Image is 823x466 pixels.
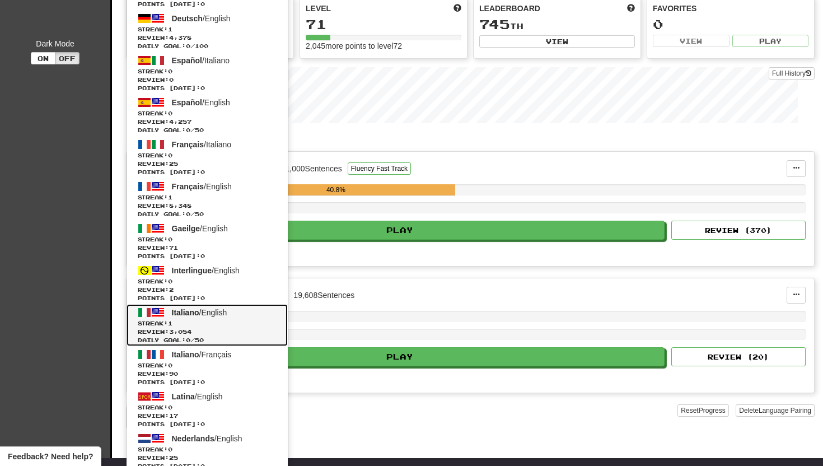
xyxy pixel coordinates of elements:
span: / English [172,266,240,275]
span: 0 [186,43,190,49]
span: Open feedback widget [8,451,93,462]
span: Daily Goal: / 50 [138,126,277,134]
span: / English [172,434,242,443]
span: Daily Goal: / 50 [138,210,277,218]
span: Points [DATE]: 0 [138,252,277,260]
span: Leaderboard [479,3,540,14]
div: 2,045 more points to level 72 [306,40,461,52]
span: Español [172,98,202,107]
span: 0 [168,236,172,243]
button: ResetProgress [677,404,728,417]
a: Español/ItalianoStreak:0 Review:0Points [DATE]:0 [127,52,288,94]
button: Review (20) [671,347,806,366]
a: Full History [769,67,815,80]
span: Italiano [172,308,199,317]
span: / Italiano [172,56,230,65]
span: Review: 8,348 [138,202,277,210]
span: Streak: [138,445,277,454]
span: Language Pairing [759,407,811,414]
button: Off [55,52,80,64]
span: Nederlands [172,434,214,443]
span: 0 [186,211,190,217]
span: 745 [479,16,510,32]
span: Review: 2 [138,286,277,294]
span: / English [172,98,230,107]
span: 0 [168,68,172,74]
span: Streak: [138,151,277,160]
a: Français/EnglishStreak:1 Review:8,348Daily Goal:0/50 [127,178,288,220]
span: 1 [168,194,172,201]
span: Review: 71 [138,244,277,252]
span: Interlingue [172,266,212,275]
span: Italiano [172,350,199,359]
div: 0 [653,17,808,31]
a: Gaeilge/EnglishStreak:0 Review:71Points [DATE]:0 [127,220,288,262]
div: Favorites [653,3,808,14]
span: 0 [168,404,172,411]
span: / English [172,14,231,23]
span: 0 [168,278,172,285]
span: 0 [186,127,190,133]
span: Daily Goal: / 100 [138,42,277,50]
span: Review: 4,378 [138,34,277,42]
a: Français/ItalianoStreak:0 Review:25Points [DATE]:0 [127,136,288,178]
a: Español/EnglishStreak:0 Review:4,257Daily Goal:0/50 [127,94,288,136]
span: Points [DATE]: 0 [138,420,277,428]
span: Streak: [138,319,277,328]
span: Deutsch [172,14,203,23]
span: / English [172,182,232,191]
span: Streak: [138,235,277,244]
span: Streak: [138,25,277,34]
span: Gaeilge [172,224,200,233]
span: Streak: [138,403,277,412]
div: th [479,17,635,32]
span: / Italiano [172,140,232,149]
span: Level [306,3,331,14]
span: / English [172,224,228,233]
span: Review: 25 [138,454,277,462]
a: Italiano/FrançaisStreak:0 Review:90Points [DATE]:0 [127,346,288,388]
span: Points [DATE]: 0 [138,168,277,176]
button: DeleteLanguage Pairing [736,404,815,417]
span: Review: 4,257 [138,118,277,126]
button: View [653,35,730,47]
div: Dark Mode [8,38,102,49]
button: View [479,35,635,48]
a: Latina/EnglishStreak:0 Review:17Points [DATE]:0 [127,388,288,430]
div: 71 [306,17,461,31]
span: Points [DATE]: 0 [138,84,277,92]
span: Español [172,56,202,65]
span: 1 [168,26,172,32]
span: Streak: [138,193,277,202]
span: Streak: [138,109,277,118]
span: Review: 3,054 [138,328,277,336]
button: Play [732,35,809,47]
span: Streak: [138,361,277,370]
span: 0 [168,110,172,116]
button: On [31,52,55,64]
span: Review: 17 [138,412,277,420]
button: Fluency Fast Track [348,162,411,175]
span: / English [172,392,223,401]
span: 0 [168,362,172,369]
a: Deutsch/EnglishStreak:1 Review:4,378Daily Goal:0/100 [127,10,288,52]
span: Streak: [138,277,277,286]
span: / English [172,308,227,317]
span: Français [172,182,204,191]
span: 0 [168,446,172,453]
span: Streak: [138,67,277,76]
span: Review: 25 [138,160,277,168]
span: This week in points, UTC [627,3,635,14]
span: Points [DATE]: 0 [138,378,277,386]
span: Points [DATE]: 0 [138,294,277,302]
span: Progress [699,407,726,414]
div: 40.8% [217,184,455,195]
span: Review: 0 [138,76,277,84]
span: Daily Goal: / 50 [138,336,277,344]
button: Play [135,221,665,240]
span: Français [172,140,204,149]
button: Review (370) [671,221,806,240]
div: 19,608 Sentences [293,290,354,301]
span: Latina [172,392,195,401]
a: Interlingue/EnglishStreak:0 Review:2Points [DATE]:0 [127,262,288,304]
